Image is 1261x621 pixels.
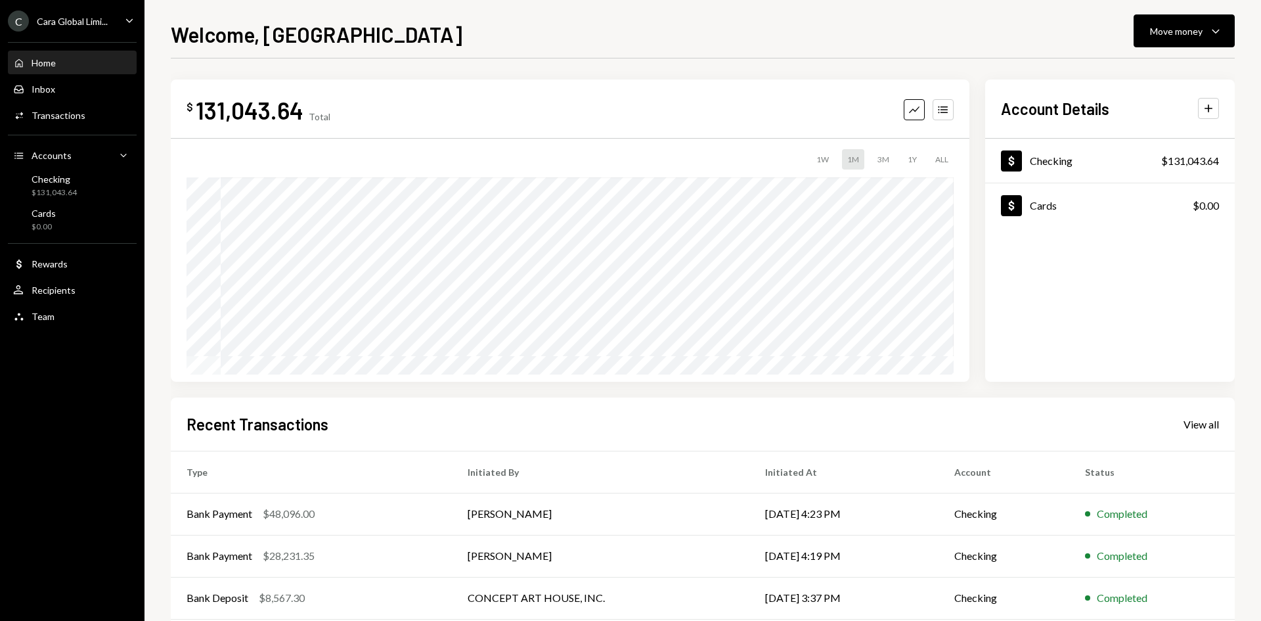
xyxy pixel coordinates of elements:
[1134,14,1235,47] button: Move money
[32,187,77,198] div: $131,043.64
[32,150,72,161] div: Accounts
[902,149,922,170] div: 1Y
[1069,451,1235,493] th: Status
[259,590,305,606] div: $8,567.30
[8,204,137,235] a: Cards$0.00
[196,95,303,125] div: 131,043.64
[1001,98,1109,120] h2: Account Details
[187,413,328,435] h2: Recent Transactions
[32,173,77,185] div: Checking
[8,170,137,201] a: Checking$131,043.64
[263,506,315,522] div: $48,096.00
[1150,24,1203,38] div: Move money
[187,590,248,606] div: Bank Deposit
[8,143,137,167] a: Accounts
[452,451,749,493] th: Initiated By
[187,101,193,114] div: $
[1161,153,1219,169] div: $131,043.64
[32,258,68,269] div: Rewards
[8,77,137,101] a: Inbox
[8,103,137,127] a: Transactions
[32,221,56,233] div: $0.00
[187,548,252,564] div: Bank Payment
[1030,154,1073,167] div: Checking
[939,493,1069,535] td: Checking
[452,535,749,577] td: [PERSON_NAME]
[749,493,938,535] td: [DATE] 4:23 PM
[32,83,55,95] div: Inbox
[8,51,137,74] a: Home
[171,451,452,493] th: Type
[32,57,56,68] div: Home
[842,149,864,170] div: 1M
[749,535,938,577] td: [DATE] 4:19 PM
[32,285,76,296] div: Recipients
[309,111,330,122] div: Total
[452,493,749,535] td: [PERSON_NAME]
[1193,198,1219,214] div: $0.00
[1184,418,1219,431] div: View all
[171,21,462,47] h1: Welcome, [GEOGRAPHIC_DATA]
[985,139,1235,183] a: Checking$131,043.64
[8,278,137,302] a: Recipients
[1097,590,1147,606] div: Completed
[939,577,1069,619] td: Checking
[8,304,137,328] a: Team
[1097,548,1147,564] div: Completed
[939,451,1069,493] th: Account
[8,11,29,32] div: C
[263,548,315,564] div: $28,231.35
[8,252,137,275] a: Rewards
[452,577,749,619] td: CONCEPT ART HOUSE, INC.
[1097,506,1147,522] div: Completed
[872,149,895,170] div: 3M
[32,208,56,219] div: Cards
[811,149,834,170] div: 1W
[749,577,938,619] td: [DATE] 3:37 PM
[749,451,938,493] th: Initiated At
[939,535,1069,577] td: Checking
[187,506,252,522] div: Bank Payment
[930,149,954,170] div: ALL
[32,311,55,322] div: Team
[1184,417,1219,431] a: View all
[1030,199,1057,212] div: Cards
[37,16,108,27] div: Cara Global Limi...
[32,110,85,121] div: Transactions
[985,183,1235,227] a: Cards$0.00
